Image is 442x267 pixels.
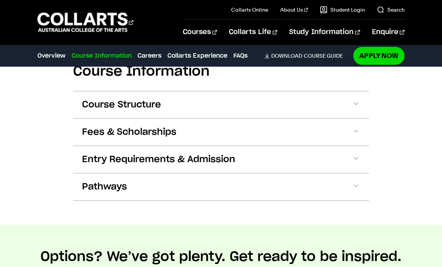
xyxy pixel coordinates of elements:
[73,91,369,118] button: Course Structure
[40,249,402,265] h2: Options? We’ve got plenty. Get ready to be inspired.
[137,51,161,60] a: Careers
[229,20,277,45] a: Collarts Life
[280,6,308,13] a: About Us
[82,126,176,138] span: Fees & Scholarships
[82,99,161,111] span: Course Structure
[73,63,369,80] h2: Course Information
[37,12,133,33] div: Go to homepage
[73,146,369,173] button: Entry Requirements & Admission
[73,119,369,146] button: Fees & Scholarships
[377,6,405,13] a: Search
[167,51,227,60] a: Collarts Experience
[271,52,302,59] span: Download
[72,51,131,60] a: Course Information
[73,173,369,200] button: Pathways
[183,20,217,45] a: Courses
[231,6,268,13] a: Collarts Online
[289,20,360,45] a: Study Information
[264,52,349,59] a: DownloadCourse Guide
[353,47,405,64] a: Apply Now
[37,51,66,60] a: Overview
[320,6,365,13] a: Student Login
[82,181,127,193] span: Pathways
[82,154,235,166] span: Entry Requirements & Admission
[372,20,405,45] a: Enquire
[233,51,248,60] a: FAQs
